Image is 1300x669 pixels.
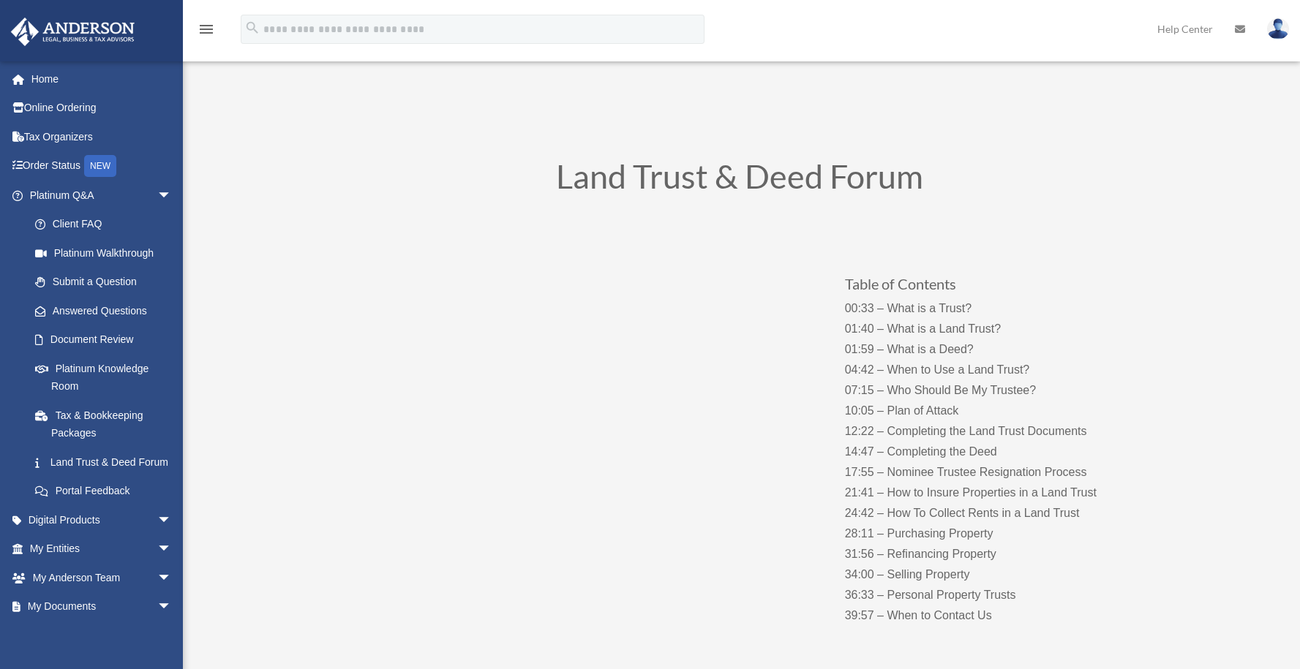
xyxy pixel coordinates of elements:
a: My Anderson Teamarrow_drop_down [10,563,194,592]
span: arrow_drop_down [157,563,187,593]
a: Order StatusNEW [10,151,194,181]
h3: Table of Contents [845,276,1134,298]
p: 00:33 – What is a Trust? 01:40 – What is a Land Trust? 01:59 – What is a Deed? 04:42 – When to Us... [845,298,1134,626]
a: Tax Organizers [10,122,194,151]
i: menu [198,20,215,38]
a: Digital Productsarrow_drop_down [10,505,194,534]
a: Document Review [20,325,194,355]
a: Answered Questions [20,296,194,325]
div: NEW [84,155,116,177]
a: Submit a Question [20,268,194,297]
a: My Entitiesarrow_drop_down [10,534,194,564]
a: Land Trust & Deed Forum [20,447,187,477]
span: arrow_drop_down [157,505,187,535]
i: search [244,20,260,36]
a: Platinum Walkthrough [20,238,194,268]
a: Tax & Bookkeeping Packages [20,401,194,447]
img: User Pic [1267,18,1289,39]
span: arrow_drop_down [157,534,187,564]
a: menu [198,26,215,38]
span: arrow_drop_down [157,592,187,622]
a: Platinum Q&Aarrow_drop_down [10,181,194,210]
img: Anderson Advisors Platinum Portal [7,18,139,46]
a: Platinum Knowledge Room [20,354,194,401]
a: My Documentsarrow_drop_down [10,592,194,621]
span: arrow_drop_down [157,181,187,211]
a: Client FAQ [20,210,194,239]
h1: Land Trust & Deed Forum [345,160,1135,200]
a: Online Ordering [10,94,194,123]
a: Portal Feedback [20,477,194,506]
a: Home [10,64,194,94]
